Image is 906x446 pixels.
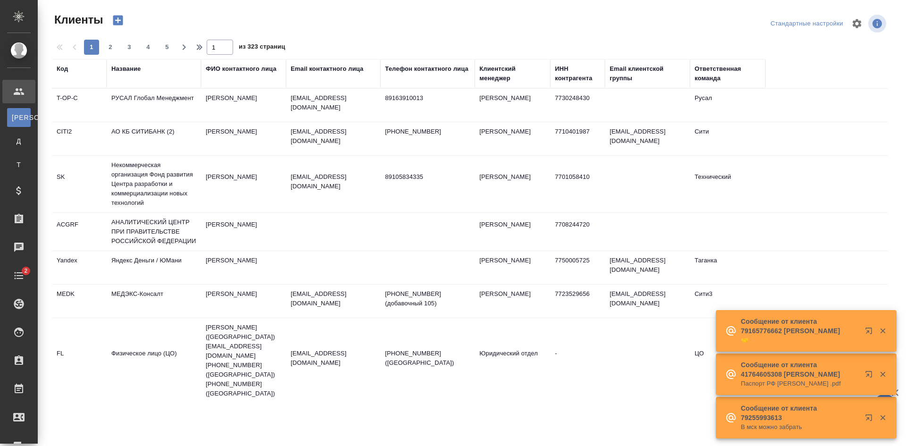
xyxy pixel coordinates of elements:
td: Таганка [690,251,765,284]
div: Клиентский менеджер [479,64,545,83]
td: 7750005725 [550,251,605,284]
p: [EMAIL_ADDRESS][DOMAIN_NAME] [291,349,376,368]
span: 2 [103,42,118,52]
td: [PERSON_NAME] [201,285,286,318]
td: Яндекс Деньги / ЮМани [107,251,201,284]
td: [PERSON_NAME] [475,122,550,155]
span: 4 [141,42,156,52]
p: [EMAIL_ADDRESS][DOMAIN_NAME] [291,172,376,191]
td: T-OP-C [52,89,107,122]
span: из 323 страниц [239,41,285,55]
span: 2 [18,266,33,276]
td: РУСАЛ Глобал Менеджмент [107,89,201,122]
span: Посмотреть информацию [868,15,888,33]
p: [EMAIL_ADDRESS][DOMAIN_NAME] [291,127,376,146]
p: [EMAIL_ADDRESS][DOMAIN_NAME] [291,93,376,112]
div: split button [768,17,846,31]
button: 2 [103,40,118,55]
button: 5 [159,40,175,55]
span: Д [12,136,26,146]
td: [PERSON_NAME] [201,251,286,284]
td: ACGRF [52,215,107,248]
td: ЦО [690,344,765,377]
td: Физическое лицо (ЦО) [107,344,201,377]
span: Клиенты [52,12,103,27]
td: 7730248430 [550,89,605,122]
td: Технический [690,168,765,201]
div: ИНН контрагента [555,64,600,83]
p: 89105834335 [385,172,470,182]
div: Ответственная команда [695,64,761,83]
a: Т [7,155,31,174]
p: Сообщение от клиента 79165776662 [PERSON_NAME] [741,317,859,336]
button: Закрыть [873,370,892,379]
td: [PERSON_NAME] [475,251,550,284]
td: Русал [690,89,765,122]
p: 🤝 [741,336,859,345]
td: Yandex [52,251,107,284]
div: Код [57,64,68,74]
td: [PERSON_NAME] [475,285,550,318]
td: 7723529656 [550,285,605,318]
button: 4 [141,40,156,55]
td: [PERSON_NAME] [201,89,286,122]
span: Т [12,160,26,169]
td: [PERSON_NAME] [201,215,286,248]
span: 5 [159,42,175,52]
button: Открыть в новой вкладке [859,365,882,387]
span: Настроить таблицу [846,12,868,35]
p: [EMAIL_ADDRESS][DOMAIN_NAME] [291,289,376,308]
div: Название [111,64,141,74]
td: 7708244720 [550,215,605,248]
td: Юридический отдел [475,344,550,377]
td: [PERSON_NAME] ([GEOGRAPHIC_DATA]) [EMAIL_ADDRESS][DOMAIN_NAME] [PHONE_NUMBER] ([GEOGRAPHIC_DATA])... [201,318,286,403]
button: Открыть в новой вкладке [859,408,882,431]
td: MEDK [52,285,107,318]
a: [PERSON_NAME] [7,108,31,127]
button: Открыть в новой вкладке [859,321,882,344]
a: 2 [2,264,35,287]
p: Сообщение от клиента 79255993613 [741,404,859,422]
div: ФИО контактного лица [206,64,277,74]
p: [PHONE_NUMBER] ([GEOGRAPHIC_DATA]) [385,349,470,368]
td: АО КБ СИТИБАНК (2) [107,122,201,155]
td: [PERSON_NAME] [475,215,550,248]
td: FL [52,344,107,377]
span: [PERSON_NAME] [12,113,26,122]
span: 3 [122,42,137,52]
button: Закрыть [873,327,892,335]
a: Д [7,132,31,151]
td: [EMAIL_ADDRESS][DOMAIN_NAME] [605,285,690,318]
td: [PERSON_NAME] [475,168,550,201]
button: 3 [122,40,137,55]
p: [PHONE_NUMBER] (добавочный 105) [385,289,470,308]
td: [PERSON_NAME] [475,89,550,122]
td: [EMAIL_ADDRESS][DOMAIN_NAME] [605,251,690,284]
button: Создать [107,12,129,28]
td: [EMAIL_ADDRESS][DOMAIN_NAME] [605,122,690,155]
p: 89163910013 [385,93,470,103]
td: Сити3 [690,285,765,318]
td: SK [52,168,107,201]
td: CITI2 [52,122,107,155]
p: [PHONE_NUMBER] [385,127,470,136]
td: - [550,344,605,377]
div: Email клиентской группы [610,64,685,83]
td: 7701058410 [550,168,605,201]
td: 7710401987 [550,122,605,155]
p: Паспорт РФ [PERSON_NAME] .pdf [741,379,859,388]
p: В мск можно забрать [741,422,859,432]
td: [PERSON_NAME] [201,168,286,201]
td: [PERSON_NAME] [201,122,286,155]
button: Закрыть [873,413,892,422]
div: Телефон контактного лица [385,64,469,74]
td: МЕДЭКС-Консалт [107,285,201,318]
p: Сообщение от клиента 41764605308 [PERSON_NAME] [741,360,859,379]
td: Сити [690,122,765,155]
div: Email контактного лица [291,64,363,74]
td: Некоммерческая организация Фонд развития Центра разработки и коммерциализации новых технологий [107,156,201,212]
td: АНАЛИТИЧЕСКИЙ ЦЕНТР ПРИ ПРАВИТЕЛЬСТВЕ РОССИЙСКОЙ ФЕДЕРАЦИИ [107,213,201,251]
